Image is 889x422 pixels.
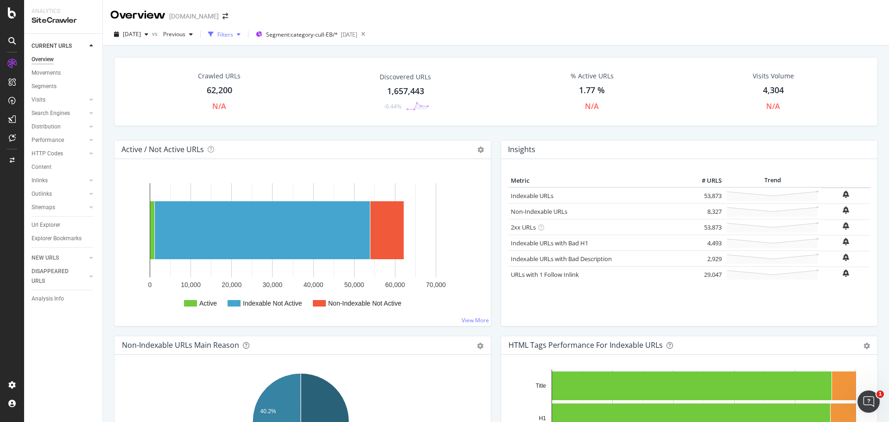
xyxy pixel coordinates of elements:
[511,270,579,279] a: URLs with 1 Follow Inlink
[687,251,724,267] td: 2,929
[199,300,217,307] text: Active
[32,55,54,64] div: Overview
[32,176,48,185] div: Inlinks
[32,149,63,159] div: HTTP Codes
[511,192,553,200] a: Indexable URLs
[152,30,159,38] span: vs
[32,162,51,172] div: Content
[32,68,96,78] a: Movements
[508,143,535,156] h4: Insights
[579,84,605,96] div: 1.77 %
[32,253,87,263] a: NEW URLS
[122,340,239,350] div: Non-Indexable URLs Main Reason
[511,207,567,216] a: Non-Indexable URLs
[32,234,82,243] div: Explorer Bookmarks
[687,235,724,251] td: 4,493
[766,101,780,112] div: N/A
[380,72,431,82] div: Discovered URLs
[724,174,821,188] th: Trend
[304,281,324,288] text: 40,000
[32,203,55,212] div: Sitemaps
[222,281,241,288] text: 20,000
[536,383,546,389] text: Title
[426,281,446,288] text: 70,000
[571,71,614,81] div: % Active URLs
[32,41,87,51] a: CURRENT URLS
[243,300,302,307] text: Indexable Not Active
[477,147,484,153] i: Options
[864,343,870,349] div: gear
[32,189,87,199] a: Outlinks
[511,223,536,231] a: 2xx URLs
[169,12,219,21] div: [DOMAIN_NAME]
[222,13,228,19] div: arrow-right-arrow-left
[687,187,724,204] td: 53,873
[110,27,152,42] button: [DATE]
[32,68,61,78] div: Movements
[148,281,152,288] text: 0
[32,176,87,185] a: Inlinks
[32,82,57,91] div: Segments
[32,41,72,51] div: CURRENT URLS
[32,203,87,212] a: Sitemaps
[260,408,276,415] text: 40.2%
[204,27,244,42] button: Filters
[32,95,45,105] div: Visits
[387,85,424,97] div: 1,657,443
[508,340,663,350] div: HTML Tags Performance for Indexable URLs
[32,15,95,26] div: SiteCrawler
[32,7,95,15] div: Analytics
[477,343,483,349] div: gear
[32,234,96,243] a: Explorer Bookmarks
[511,255,612,263] a: Indexable URLs with Bad Description
[32,294,96,304] a: Analysis Info
[266,31,338,38] span: Segment: category-cull-EB/*
[687,219,724,235] td: 53,873
[110,7,165,23] div: Overview
[843,222,849,230] div: bell-plus
[385,281,405,288] text: 60,000
[32,122,87,132] a: Distribution
[843,269,849,277] div: bell-plus
[32,253,59,263] div: NEW URLS
[217,31,233,38] div: Filters
[843,206,849,214] div: bell-plus
[181,281,201,288] text: 10,000
[32,109,70,118] div: Search Engines
[207,84,232,96] div: 62,200
[32,267,78,286] div: DISAPPEARED URLS
[585,101,599,112] div: N/A
[328,300,401,307] text: Non-Indexable Not Active
[341,31,357,38] div: [DATE]
[212,101,226,112] div: N/A
[32,220,60,230] div: Url Explorer
[32,55,96,64] a: Overview
[843,191,849,198] div: bell-plus
[32,135,64,145] div: Performance
[32,95,87,105] a: Visits
[263,281,283,288] text: 30,000
[843,238,849,245] div: bell-plus
[539,415,546,422] text: H1
[32,82,96,91] a: Segments
[32,122,61,132] div: Distribution
[32,189,52,199] div: Outlinks
[344,281,364,288] text: 50,000
[843,254,849,261] div: bell-plus
[32,135,87,145] a: Performance
[123,30,141,38] span: 2025 Oct. 2nd
[857,390,880,413] iframe: Intercom live chat
[121,143,204,156] h4: Active / Not Active URLs
[32,109,87,118] a: Search Engines
[159,30,185,38] span: Previous
[32,220,96,230] a: Url Explorer
[198,71,241,81] div: Crawled URLs
[687,174,724,188] th: # URLS
[687,204,724,219] td: 8,327
[687,267,724,282] td: 29,047
[122,174,480,319] svg: A chart.
[462,316,489,324] a: View More
[252,27,357,42] button: Segment:category-cull-EB/*[DATE]
[32,149,87,159] a: HTTP Codes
